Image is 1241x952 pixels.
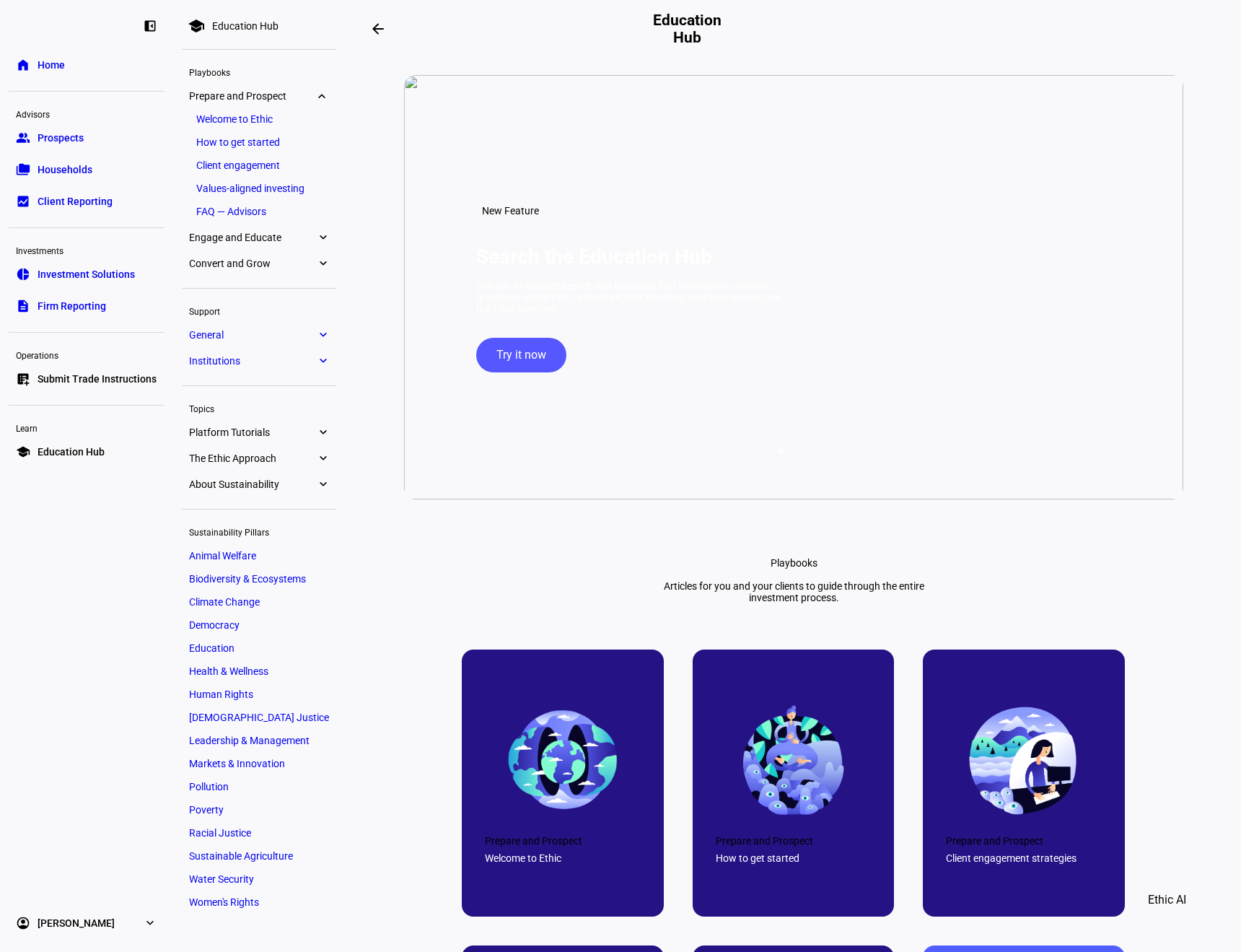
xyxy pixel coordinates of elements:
a: Values-aligned investing [189,178,329,198]
mat-icon: arrow_backwards [369,20,387,38]
a: How to get started [189,132,329,152]
eth-mat-symbol: expand_more [316,451,329,466]
eth-mat-symbol: group [16,131,30,145]
span: Investment Solutions [38,267,135,281]
a: bid_landscapeClient Reporting [9,187,165,216]
div: Welcome to Ethic [485,852,641,864]
eth-mat-symbol: school [16,445,30,459]
eth-mat-symbol: home [16,58,30,72]
span: Biodiversity & Ecosystems [189,573,306,585]
span: Sustainable Agriculture [189,850,293,862]
a: Water Security [182,869,336,889]
span: Engage and Educate [189,232,316,243]
span: Submit Trade Instructions [38,372,157,386]
span: Prepare and Prospect [189,90,316,102]
eth-mat-symbol: expand_more [316,425,329,440]
div: Topics [182,398,336,418]
eth-mat-symbol: expand_more [143,916,157,930]
eth-mat-symbol: account_circle [16,916,30,930]
img: 67c0a1a361bf038d2e293661_66d75062e6db20f9f8bea3a5_World%25203.png [736,702,851,817]
div: Prepare and Prospect [716,835,872,847]
div: Playbooks [182,61,336,82]
span: Racial Justice [189,827,251,839]
a: [DEMOGRAPHIC_DATA] Justice [182,707,336,728]
span: Client Reporting [38,194,113,209]
a: folder_copyHouseholds [9,155,165,184]
span: Democracy [189,619,240,631]
eth-mat-symbol: bid_landscape [16,194,30,209]
div: Articles for you and your clients to guide through the entire investment process. [649,580,939,603]
span: Leadership & Management [189,735,310,746]
div: Prepare and Prospect [485,835,641,847]
div: Support [182,300,336,320]
eth-mat-symbol: expand_more [316,89,329,103]
span: General [189,329,316,341]
span: Households [38,162,92,177]
a: Institutionsexpand_more [182,351,336,371]
a: Client engagement [189,155,329,175]
eth-mat-symbol: description [16,299,30,313]
h1: Search the Education Hub [476,245,712,268]
a: Climate Change [182,592,336,612]
span: Poverty [189,804,224,816]
div: Learn [9,417,165,437]
a: Racial Justice [182,823,336,843]
span: Ethic AI [1148,883,1186,917]
eth-mat-symbol: expand_more [316,256,329,271]
span: Climate Change [189,596,260,608]
a: Women's Rights [182,892,336,912]
a: Sustainable Agriculture [182,846,336,866]
div: Use our AI-enabled search tool to quickly find answers to common questions about Ethic, values-al... [476,280,786,315]
div: Advisors [9,103,165,123]
eth-mat-symbol: pie_chart [16,267,30,281]
img: 67c0a1a3dd398c4549a83ca6_663e60d4891242c5d6cd46be_final-office.png [966,703,1081,818]
a: descriptionFirm Reporting [9,292,165,320]
eth-mat-symbol: expand_more [316,477,329,492]
a: Democracy [182,615,336,635]
span: Platform Tutorials [189,427,316,438]
eth-mat-symbol: expand_more [316,354,329,368]
span: Education Hub [38,445,105,459]
span: Convert and Grow [189,258,316,269]
a: Generalexpand_more [182,325,336,345]
span: Pollution [189,781,229,792]
span: Firm Reporting [38,299,106,313]
a: Poverty [182,800,336,820]
eth-mat-symbol: left_panel_close [143,19,157,33]
div: Client engagement strategies [946,852,1102,864]
div: Education Hub [212,20,279,32]
button: Ethic AI [1128,883,1206,917]
h2: Education Hub [650,12,724,46]
a: Leadership & Management [182,730,336,751]
div: How to get started [716,852,872,864]
button: Try it now [476,338,566,372]
div: Investments [9,240,165,260]
span: Animal Welfare [189,550,256,562]
span: Women's Rights [189,896,259,908]
span: Health & Wellness [189,665,268,677]
img: 67c0a1a41fd1db2665af57fe_663e60d4891242c5d6cd469c_final-earth.png [505,703,620,818]
eth-mat-symbol: expand_more [316,328,329,342]
span: Markets & Innovation [189,758,285,769]
span: Institutions [189,355,316,367]
a: homeHome [9,51,165,79]
div: Operations [9,344,165,364]
span: New Feature [482,205,539,217]
eth-mat-symbol: expand_more [316,230,329,245]
a: Biodiversity & Ecosystems [182,569,336,589]
a: Human Rights [182,684,336,704]
a: groupProspects [9,123,165,152]
a: FAQ — Advisors [189,201,329,222]
a: Animal Welfare [182,546,336,566]
span: Education [189,642,234,654]
span: Water Security [189,873,254,885]
a: Education [182,638,336,658]
a: Markets & Innovation [182,754,336,774]
mat-icon: school [188,17,205,35]
eth-mat-symbol: list_alt_add [16,372,30,386]
a: pie_chartInvestment Solutions [9,260,165,289]
span: Prospects [38,131,84,145]
a: Pollution [182,777,336,797]
a: Health & Wellness [182,661,336,681]
div: Playbooks [771,557,817,569]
